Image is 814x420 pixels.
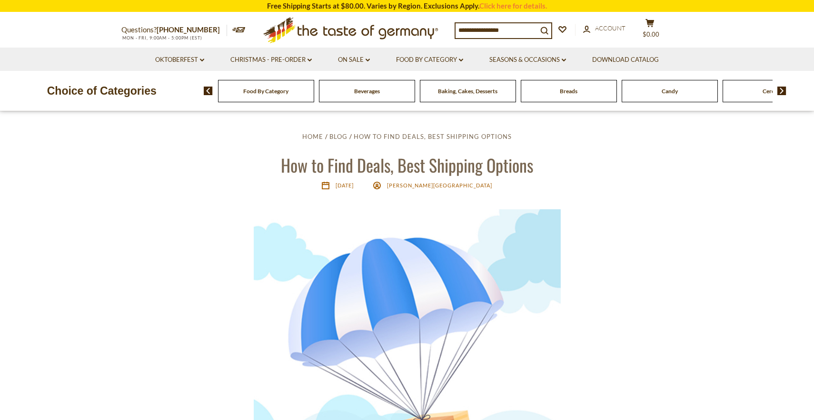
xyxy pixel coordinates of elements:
a: Click here for details. [479,1,547,10]
a: Oktoberfest [155,55,204,65]
span: MON - FRI, 9:00AM - 5:00PM (EST) [121,35,202,40]
time: [DATE] [336,182,354,188]
a: Download Catalog [592,55,659,65]
span: [PERSON_NAME][GEOGRAPHIC_DATA] [387,182,492,188]
img: previous arrow [204,87,213,95]
a: Christmas - PRE-ORDER [230,55,312,65]
span: $0.00 [643,30,659,38]
a: Breads [560,88,577,95]
a: Baking, Cakes, Desserts [438,88,497,95]
a: How to Find Deals, Best Shipping Options [354,133,512,140]
a: Food By Category [396,55,463,65]
a: Blog [329,133,347,140]
a: On Sale [338,55,370,65]
a: Candy [662,88,678,95]
button: $0.00 [635,19,664,42]
a: Beverages [354,88,380,95]
span: Account [595,24,625,32]
a: Home [302,133,323,140]
a: Food By Category [243,88,288,95]
a: Seasons & Occasions [489,55,566,65]
a: [PHONE_NUMBER] [157,25,220,34]
img: next arrow [777,87,786,95]
a: Cereal [763,88,779,95]
p: Questions? [121,24,227,36]
a: Account [583,23,625,34]
h1: How to Find Deals, Best Shipping Options [30,154,784,176]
